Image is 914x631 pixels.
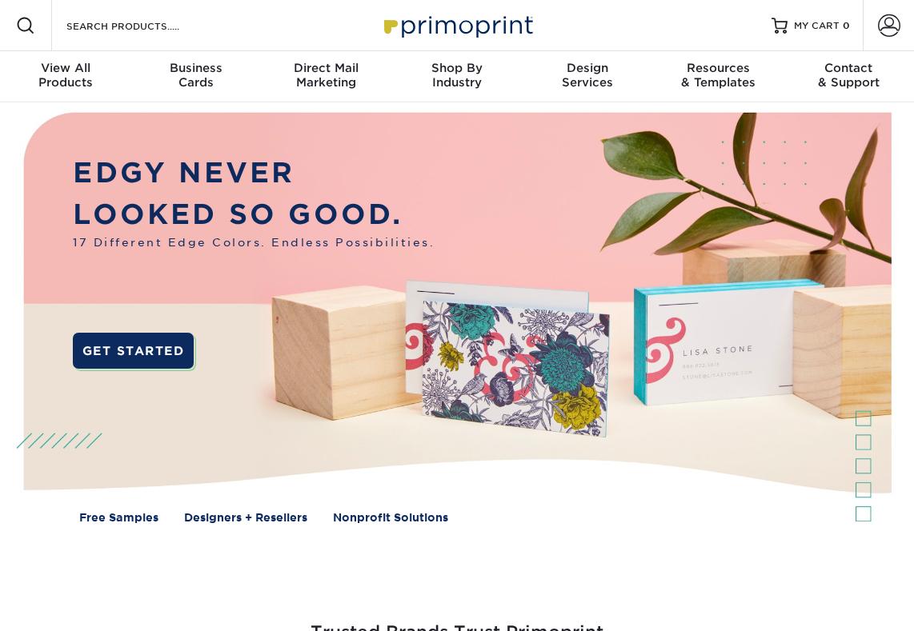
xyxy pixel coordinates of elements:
[843,20,850,31] span: 0
[523,51,653,102] a: DesignServices
[130,51,261,102] a: BusinessCards
[261,51,391,102] a: Direct MailMarketing
[130,61,261,90] div: Cards
[130,61,261,75] span: Business
[653,61,784,90] div: & Templates
[377,8,537,42] img: Primoprint
[784,51,914,102] a: Contact& Support
[391,61,522,75] span: Shop By
[261,61,391,75] span: Direct Mail
[73,194,435,234] p: LOOKED SO GOOD.
[523,61,653,75] span: Design
[73,333,193,369] a: GET STARTED
[333,509,448,526] a: Nonprofit Solutions
[391,61,522,90] div: Industry
[523,61,653,90] div: Services
[653,51,784,102] a: Resources& Templates
[653,61,784,75] span: Resources
[73,234,435,251] span: 17 Different Edge Colors. Endless Possibilities.
[784,61,914,90] div: & Support
[73,152,435,193] p: EDGY NEVER
[391,51,522,102] a: Shop ByIndustry
[784,61,914,75] span: Contact
[261,61,391,90] div: Marketing
[65,16,221,35] input: SEARCH PRODUCTS.....
[794,19,840,33] span: MY CART
[79,509,158,526] a: Free Samples
[184,509,307,526] a: Designers + Resellers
